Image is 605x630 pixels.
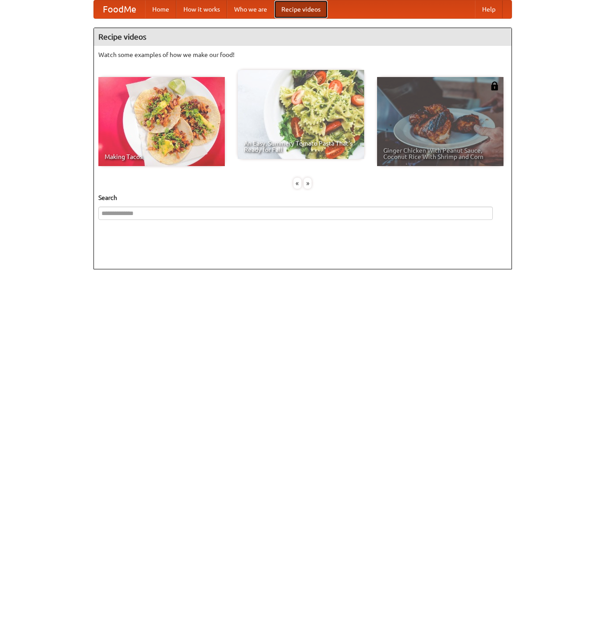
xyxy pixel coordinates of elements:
h4: Recipe videos [94,28,512,46]
a: Help [475,0,503,18]
h5: Search [98,193,507,202]
img: 483408.png [490,81,499,90]
a: Home [145,0,176,18]
a: Who we are [227,0,274,18]
a: An Easy, Summery Tomato Pasta That's Ready for Fall [238,70,364,159]
span: An Easy, Summery Tomato Pasta That's Ready for Fall [244,140,358,153]
p: Watch some examples of how we make our food! [98,50,507,59]
div: « [293,178,301,189]
span: Making Tacos [105,154,219,160]
a: FoodMe [94,0,145,18]
div: » [304,178,312,189]
a: Making Tacos [98,77,225,166]
a: How it works [176,0,227,18]
a: Recipe videos [274,0,328,18]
